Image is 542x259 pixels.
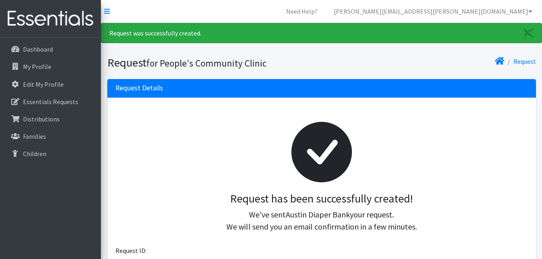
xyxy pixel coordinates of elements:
[115,246,146,255] span: Request ID:
[23,150,46,158] p: Children
[513,57,536,65] a: Request
[122,209,521,233] p: We've sent your request. We will send you an email confirmation in a few minutes.
[3,76,98,92] a: Edit My Profile
[280,3,324,19] a: Need Help?
[516,23,542,43] a: Close
[327,3,539,19] a: [PERSON_NAME][EMAIL_ADDRESS][PERSON_NAME][DOMAIN_NAME]
[115,84,163,92] h3: Request Details
[23,115,60,123] p: Distributions
[23,63,51,71] p: My Profile
[146,57,266,69] small: for People's Community Clinic
[3,128,98,144] a: Families
[3,94,98,110] a: Essentials Requests
[101,23,542,43] div: Request was successfully created.
[23,80,64,88] p: Edit My Profile
[3,41,98,57] a: Dashboard
[3,58,98,75] a: My Profile
[286,209,350,219] span: Austin Diaper Bank
[3,5,98,32] img: HumanEssentials
[23,98,78,106] p: Essentials Requests
[23,132,46,140] p: Families
[3,111,98,127] a: Distributions
[3,146,98,162] a: Children
[107,56,319,70] h1: Request
[122,192,521,206] h3: Request has been successfully created!
[23,45,53,53] p: Dashboard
